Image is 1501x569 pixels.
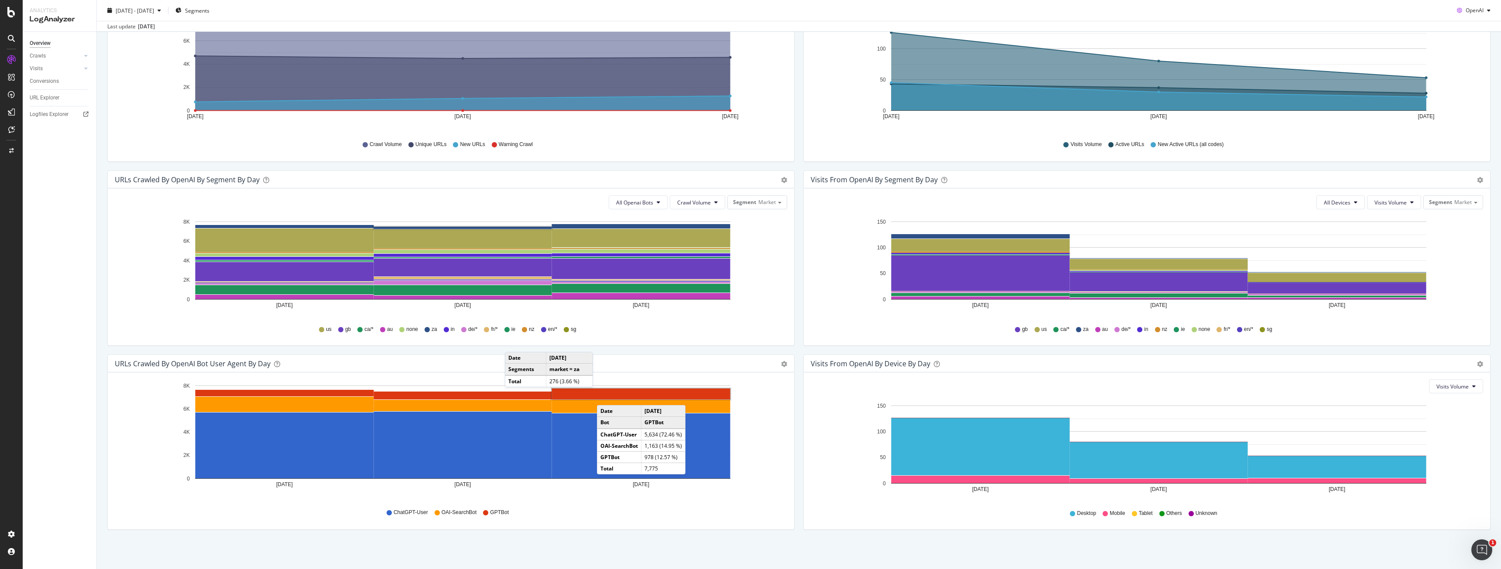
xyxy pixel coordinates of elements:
[1367,195,1421,209] button: Visits Volume
[30,14,89,24] div: LogAnalyzer
[183,383,190,389] text: 8K
[442,509,477,516] span: OAI-SearchBot
[641,417,685,429] td: GPTBot
[370,141,402,148] span: Crawl Volume
[1324,199,1350,206] span: All Devices
[30,110,69,119] div: Logfiles Explorer
[1158,141,1223,148] span: New Active URLs (all codes)
[511,326,515,333] span: ie
[880,271,886,277] text: 50
[609,195,668,209] button: All Openai Bots
[1077,510,1096,517] span: Desktop
[877,219,886,225] text: 150
[597,440,641,451] td: OAI-SearchBot
[183,219,190,225] text: 8K
[505,375,546,387] td: Total
[633,302,649,308] text: [DATE]
[597,463,641,474] td: Total
[641,405,685,417] td: [DATE]
[187,113,204,119] text: [DATE]
[1267,326,1272,333] span: sg
[115,359,271,368] div: URLs Crawled by OpenAI bot User Agent By Day
[326,326,332,333] span: us
[546,364,593,375] td: market = za
[1083,326,1089,333] span: za
[115,216,784,317] div: A chart.
[1110,510,1125,517] span: Mobile
[30,51,46,61] div: Crawls
[811,400,1480,501] svg: A chart.
[811,359,930,368] div: Visits From OpenAI By Device By Day
[811,11,1480,133] div: A chart.
[880,455,886,461] text: 50
[345,326,351,333] span: gb
[722,113,739,119] text: [DATE]
[641,440,685,451] td: 1,163 (14.95 %)
[183,406,190,412] text: 6K
[183,453,190,459] text: 2K
[187,108,190,114] text: 0
[880,77,886,83] text: 50
[30,93,90,102] a: URL Explorer
[505,352,546,364] td: Date
[183,429,190,435] text: 4K
[811,175,938,184] div: Visits from OpenAI By Segment By Day
[185,7,209,14] span: Segments
[30,93,59,102] div: URL Explorer
[877,429,886,435] text: 100
[30,51,82,61] a: Crawls
[1316,195,1365,209] button: All Devices
[187,296,190,303] text: 0
[1166,510,1182,517] span: Others
[1151,302,1167,308] text: [DATE]
[115,11,784,133] div: A chart.
[1162,326,1168,333] span: nz
[115,379,784,501] svg: A chart.
[415,141,446,148] span: Unique URLs
[183,258,190,264] text: 4K
[30,39,90,48] a: Overview
[276,481,293,487] text: [DATE]
[1196,510,1217,517] span: Unknown
[115,175,260,184] div: URLs Crawled by OpenAI By Segment By Day
[811,216,1480,317] svg: A chart.
[1115,141,1144,148] span: Active URLs
[883,296,886,303] text: 0
[1022,326,1028,333] span: gb
[1453,3,1494,17] button: OpenAI
[877,46,886,52] text: 100
[30,39,51,48] div: Overview
[972,302,989,308] text: [DATE]
[1429,379,1483,393] button: Visits Volume
[30,77,90,86] a: Conversions
[1151,113,1167,119] text: [DATE]
[1477,361,1483,367] div: gear
[1489,539,1496,546] span: 1
[641,429,685,440] td: 5,634 (72.46 %)
[172,3,213,17] button: Segments
[104,3,164,17] button: [DATE] - [DATE]
[529,326,535,333] span: nz
[107,23,155,31] div: Last update
[187,476,190,482] text: 0
[183,38,190,44] text: 6K
[30,64,43,73] div: Visits
[877,245,886,251] text: 100
[183,61,190,67] text: 4K
[1144,326,1148,333] span: in
[490,509,509,516] span: GPTBot
[1042,326,1047,333] span: us
[1151,486,1167,492] text: [DATE]
[883,108,886,114] text: 0
[1139,510,1153,517] span: Tablet
[883,113,900,119] text: [DATE]
[641,463,685,474] td: 7,775
[633,481,649,487] text: [DATE]
[387,326,393,333] span: au
[733,198,756,206] span: Segment
[1454,198,1472,206] span: Market
[451,326,455,333] span: in
[432,326,437,333] span: za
